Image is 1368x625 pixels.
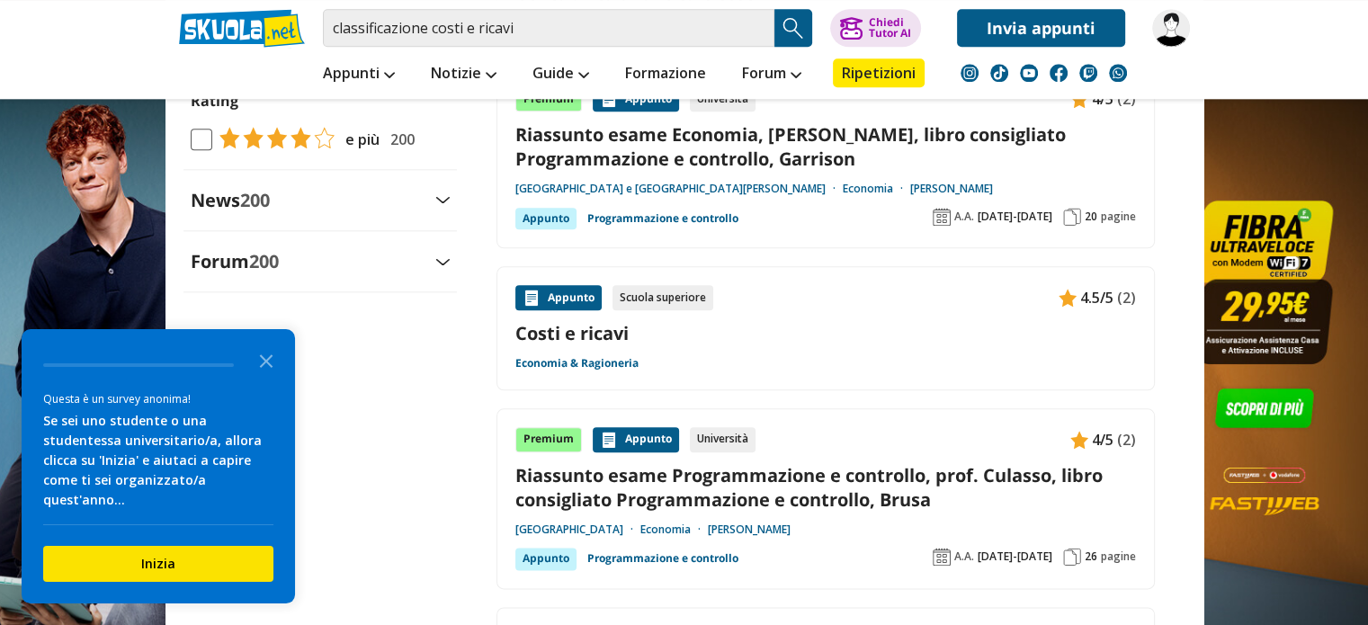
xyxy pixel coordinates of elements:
[868,17,910,39] div: Chiedi Tutor AI
[323,9,774,47] input: Cerca appunti, riassunti o versioni
[587,548,738,569] a: Programmazione e controllo
[978,210,1052,224] span: [DATE]-[DATE]
[515,463,1136,512] a: Riassunto esame Programmazione e controllo, prof. Culasso, libro consigliato Programmazione e con...
[1152,9,1190,47] img: Elo080893
[249,249,279,273] span: 200
[515,356,639,371] a: Economia & Ragioneria
[1080,286,1113,309] span: 4.5/5
[1085,549,1097,564] span: 26
[593,427,679,452] div: Appunto
[1063,548,1081,566] img: Pagine
[1020,64,1038,82] img: youtube
[1101,210,1136,224] span: pagine
[515,285,602,310] div: Appunto
[621,58,711,91] a: Formazione
[191,89,450,112] label: Rating
[933,548,951,566] img: Anno accademico
[640,522,708,537] a: Economia
[1117,428,1136,451] span: (2)
[1070,90,1088,108] img: Appunti contenuto
[910,182,993,196] a: [PERSON_NAME]
[1070,431,1088,449] img: Appunti contenuto
[191,249,279,273] label: Forum
[1079,64,1097,82] img: twitch
[843,182,910,196] a: Economia
[780,14,807,41] img: Cerca appunti, riassunti o versioni
[990,64,1008,82] img: tiktok
[528,58,594,91] a: Guide
[1063,208,1081,226] img: Pagine
[833,58,925,87] a: Ripetizioni
[612,285,713,310] div: Scuola superiore
[248,342,284,378] button: Close the survey
[22,329,295,603] div: Survey
[435,196,450,203] img: Apri e chiudi sezione
[426,58,501,91] a: Notizie
[954,210,974,224] span: A.A.
[1050,64,1068,82] img: facebook
[191,188,270,212] label: News
[515,208,577,229] div: Appunto
[957,9,1125,47] a: Invia appunti
[600,431,618,449] img: Appunti contenuto
[690,427,756,452] div: Università
[515,122,1136,171] a: Riassunto esame Economia, [PERSON_NAME], libro consigliato Programmazione e controllo, Garrison
[954,549,974,564] span: A.A.
[830,9,921,47] button: ChiediTutor AI
[593,86,679,112] div: Appunto
[708,522,791,537] a: [PERSON_NAME]
[774,9,812,47] button: Search Button
[338,128,380,151] span: e più
[318,58,399,91] a: Appunti
[523,289,541,307] img: Appunti contenuto
[212,127,335,148] img: tasso di risposta 4+
[515,427,582,452] div: Premium
[515,182,843,196] a: [GEOGRAPHIC_DATA] e [GEOGRAPHIC_DATA][PERSON_NAME]
[1059,289,1077,307] img: Appunti contenuto
[961,64,979,82] img: instagram
[515,86,582,112] div: Premium
[240,188,270,212] span: 200
[1092,87,1113,111] span: 4/5
[515,522,640,537] a: [GEOGRAPHIC_DATA]
[383,128,415,151] span: 200
[43,390,273,407] div: Questa è un survey anonima!
[435,258,450,265] img: Apri e chiudi sezione
[1101,549,1136,564] span: pagine
[43,411,273,510] div: Se sei uno studente o una studentessa universitario/a, allora clicca su 'Inizia' e aiutaci a capi...
[690,86,756,112] div: Università
[1085,210,1097,224] span: 20
[515,548,577,569] div: Appunto
[515,321,1136,345] a: Costi e ricavi
[978,549,1052,564] span: [DATE]-[DATE]
[933,208,951,226] img: Anno accademico
[587,208,738,229] a: Programmazione e controllo
[43,546,273,582] button: Inizia
[1117,87,1136,111] span: (2)
[1117,286,1136,309] span: (2)
[1092,428,1113,451] span: 4/5
[600,90,618,108] img: Appunti contenuto
[738,58,806,91] a: Forum
[1109,64,1127,82] img: WhatsApp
